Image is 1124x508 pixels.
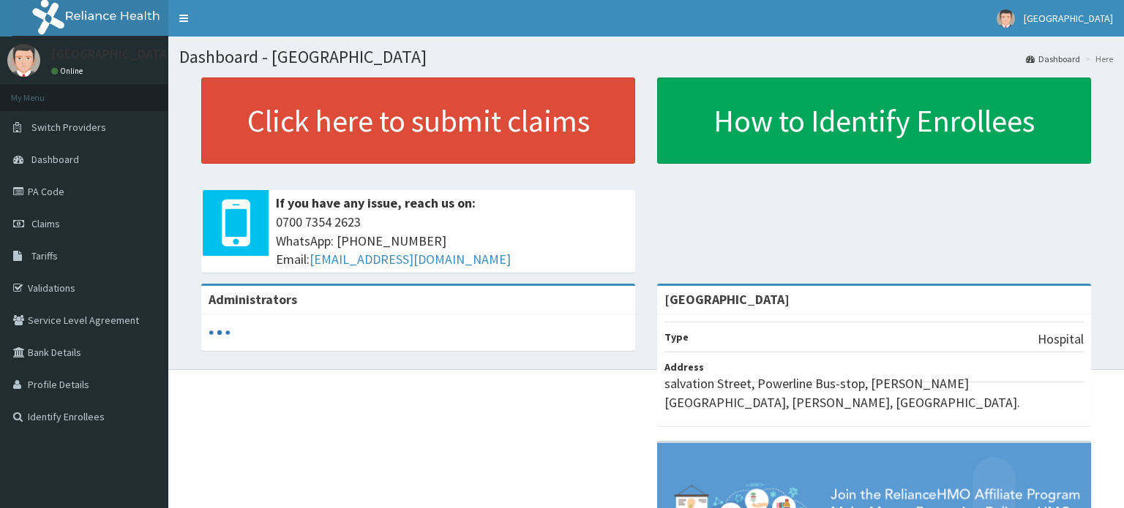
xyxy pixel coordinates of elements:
a: How to Identify Enrollees [657,77,1091,164]
a: Dashboard [1026,53,1080,65]
img: User Image [997,10,1015,28]
img: User Image [7,44,40,77]
p: [GEOGRAPHIC_DATA] [51,48,172,61]
b: If you have any issue, reach us on: [276,194,476,211]
span: Dashboard [31,153,79,166]
b: Administrators [209,291,297,308]
a: Click here to submit claims [201,77,635,164]
a: Online [51,66,86,76]
li: Here [1082,53,1113,65]
span: Claims [31,217,60,230]
span: Tariffs [31,249,58,262]
svg: audio-loading [209,322,231,344]
b: Address [664,360,704,374]
strong: [GEOGRAPHIC_DATA] [664,291,790,308]
h1: Dashboard - [GEOGRAPHIC_DATA] [179,48,1113,67]
span: Switch Providers [31,121,106,134]
b: Type [664,330,689,344]
span: 0700 7354 2623 WhatsApp: [PHONE_NUMBER] Email: [276,213,628,269]
p: salvation Street, Powerline Bus-stop, [PERSON_NAME][GEOGRAPHIC_DATA], [PERSON_NAME], [GEOGRAPHIC_... [664,374,1084,412]
a: [EMAIL_ADDRESS][DOMAIN_NAME] [310,251,511,268]
span: [GEOGRAPHIC_DATA] [1024,12,1113,25]
p: Hospital [1038,330,1084,349]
